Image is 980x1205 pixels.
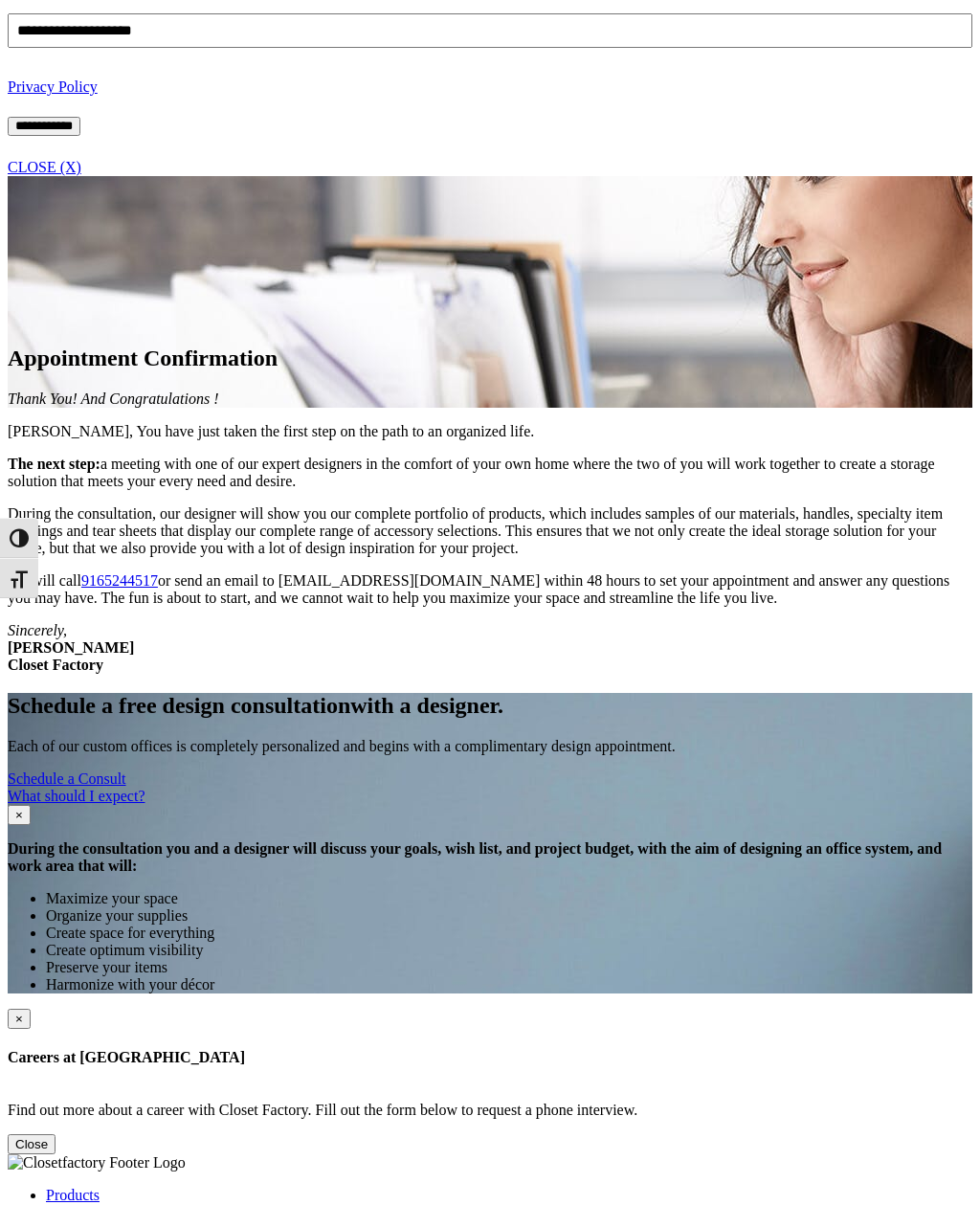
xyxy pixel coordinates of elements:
[8,639,134,656] strong: [PERSON_NAME]
[8,505,972,557] p: During the consultation, our designer will show you our complete portfolio of products, which inc...
[8,840,942,874] strong: During the consultation you and a designer will discuss your goals, wish list, and project budget...
[8,1102,972,1119] p: Find out more about a career with Closet Factory. Fill out the form below to request a phone inte...
[8,1154,186,1172] img: Closetfactory Footer Logo
[350,693,503,718] span: with a designer.
[15,1012,23,1026] span: ×
[8,738,972,755] p: Each of our custom offices is completely personalized and begins with a complimentary design appo...
[8,391,218,407] em: Thank You! And Congratulations !
[8,693,972,719] h2: Schedule a free design consultation
[15,808,23,822] span: ×
[46,976,972,993] li: Harmonize with your décor
[8,1134,56,1154] button: Close
[8,78,98,95] a: Privacy Policy
[46,942,972,959] li: Create optimum visibility
[8,770,126,787] a: Schedule a Consult
[8,159,81,175] a: CLOSE (X)
[8,1009,31,1029] button: Close
[8,456,972,490] p: a meeting with one of our expert designers in the comfort of your own home where the two of you w...
[46,1187,100,1203] a: Products
[8,622,67,638] em: Sincerely,
[8,572,972,607] p: We will call or send an email to [EMAIL_ADDRESS][DOMAIN_NAME] within 48 hours to set your appoint...
[8,456,100,472] strong: The next step:
[8,805,31,825] button: Close
[46,907,972,925] li: Organize your supplies
[46,890,972,907] li: Maximize your space
[46,959,972,976] li: Preserve your items
[46,925,972,942] li: Create space for everything
[8,423,534,439] span: [PERSON_NAME], You have just taken the first step on the path to an organized life.
[8,788,145,804] a: What should I expect?
[8,657,103,673] strong: Closet Factory
[8,1049,972,1066] h4: Careers at [GEOGRAPHIC_DATA]
[8,346,972,371] h1: Appointment Confirmation
[81,572,158,589] a: 9165244517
